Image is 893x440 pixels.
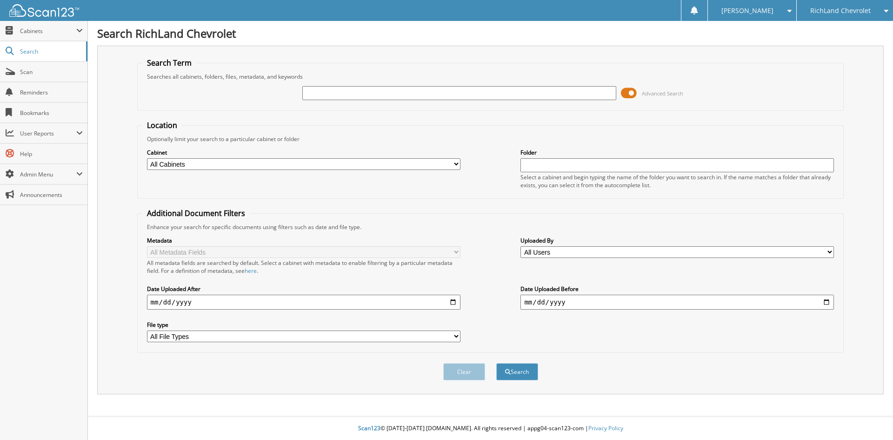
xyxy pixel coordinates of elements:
div: © [DATE]-[DATE] [DOMAIN_NAME]. All rights reserved | appg04-scan123-com | [88,417,893,440]
label: Folder [520,149,834,156]
a: Privacy Policy [588,424,623,432]
span: Scan123 [358,424,380,432]
h1: Search RichLand Chevrolet [97,26,884,41]
legend: Search Term [142,58,196,68]
label: File type [147,321,460,329]
div: Enhance your search for specific documents using filters such as date and file type. [142,223,839,231]
span: User Reports [20,129,76,137]
label: Uploaded By [520,237,834,244]
div: Searches all cabinets, folders, files, metadata, and keywords [142,73,839,81]
span: Help [20,150,83,158]
span: Scan [20,68,83,76]
legend: Location [142,120,182,130]
label: Metadata [147,237,460,244]
legend: Additional Document Filters [142,208,250,218]
span: [PERSON_NAME] [721,8,773,14]
span: RichLand Chevrolet [810,8,871,14]
a: here [245,267,257,275]
button: Clear [443,363,485,380]
label: Date Uploaded After [147,285,460,293]
span: Advanced Search [642,90,683,97]
span: Search [20,47,81,55]
span: Bookmarks [20,109,83,117]
img: scan123-logo-white.svg [9,4,79,17]
label: Date Uploaded Before [520,285,834,293]
span: Admin Menu [20,170,76,178]
span: Cabinets [20,27,76,35]
div: Optionally limit your search to a particular cabinet or folder [142,135,839,143]
input: end [520,295,834,310]
button: Search [496,363,538,380]
div: Select a cabinet and begin typing the name of the folder you want to search in. If the name match... [520,173,834,189]
span: Reminders [20,88,83,96]
div: All metadata fields are searched by default. Select a cabinet with metadata to enable filtering b... [147,259,460,275]
span: Announcements [20,191,83,199]
input: start [147,295,460,310]
label: Cabinet [147,149,460,156]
